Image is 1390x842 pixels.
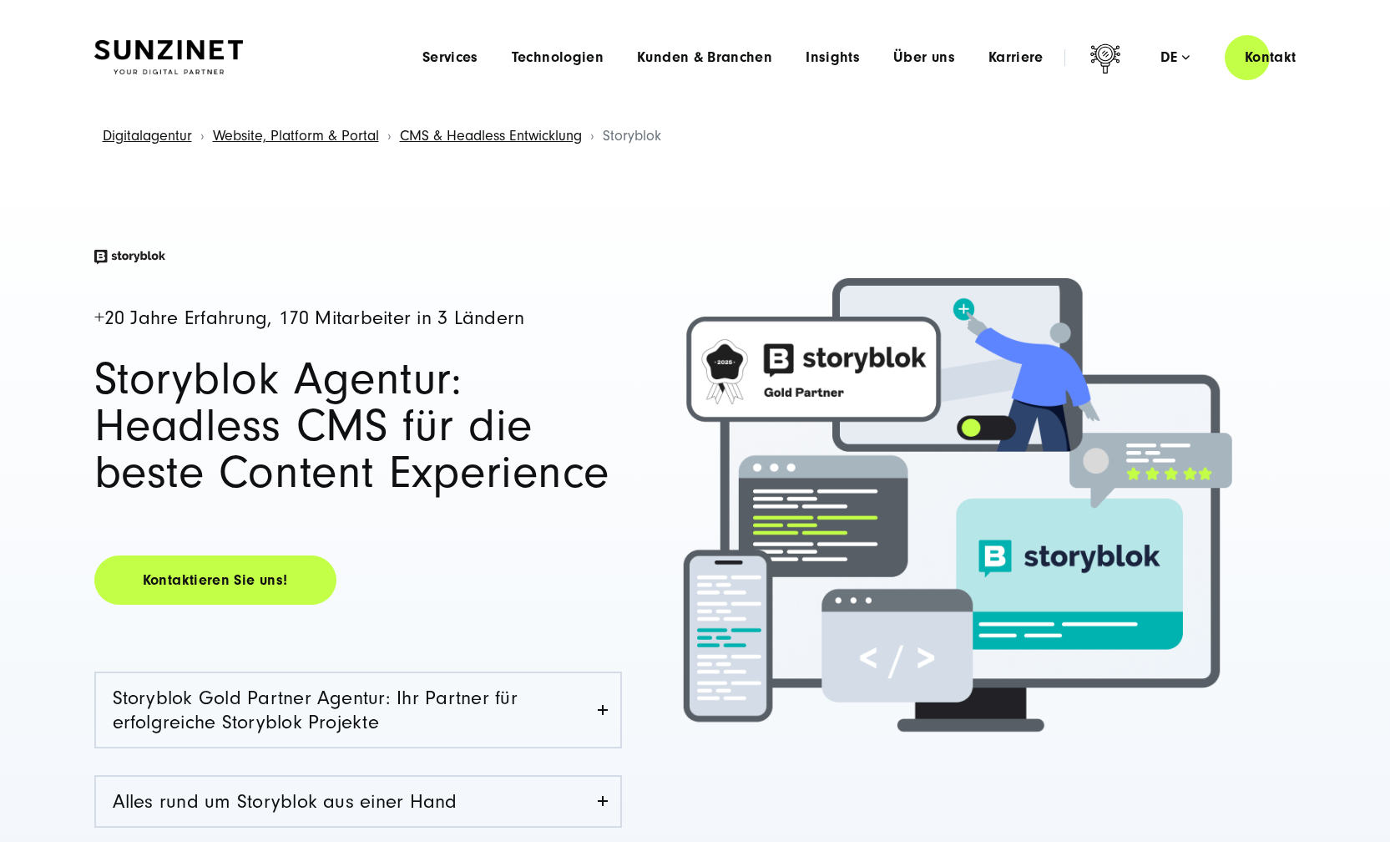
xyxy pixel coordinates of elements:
[96,673,620,747] a: Storyblok Gold Partner Agentur: Ihr Partner für erfolgreiche Storyblok Projekte
[94,356,622,496] h1: Storyblok Agentur: Headless CMS für die beste Content Experience
[94,308,622,329] h4: +20 Jahre Erfahrung, 170 Mitarbeiter in 3 Ländern
[213,127,379,145] a: Website, Platform & Portal
[603,127,661,145] span: Storyblok
[400,127,582,145] a: CMS & Headless Entwicklung
[94,250,165,265] img: Storyblok Logo Schwarz
[988,49,1044,66] a: Karriere
[422,49,478,66] a: Services
[103,127,192,145] a: Digitalagentur
[94,555,336,605] a: Kontaktieren Sie uns!
[806,49,860,66] a: Insights
[1225,33,1317,81] a: Kontakt
[96,777,620,826] a: Alles rund um Storyblok aus einer Hand
[893,49,955,66] a: Über uns
[512,49,604,66] a: Technologien
[94,40,243,75] img: SUNZINET Full Service Digital Agentur
[1160,49,1190,66] div: de
[637,49,772,66] a: Kunden & Branchen
[641,231,1277,798] img: Storyblok Agentur SUNZINET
